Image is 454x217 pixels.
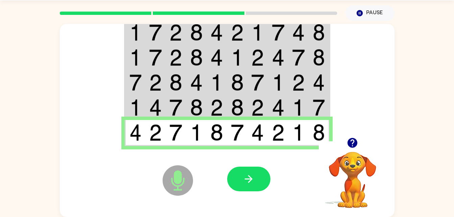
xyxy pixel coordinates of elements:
[210,49,223,66] img: 4
[231,24,244,41] img: 2
[231,49,244,66] img: 1
[231,99,244,116] img: 8
[149,74,162,91] img: 2
[210,74,223,91] img: 1
[190,49,203,66] img: 8
[210,24,223,41] img: 4
[292,99,305,116] img: 1
[313,99,325,116] img: 7
[272,49,285,66] img: 4
[129,24,142,41] img: 1
[345,5,395,21] button: Pause
[251,124,264,141] img: 4
[272,99,285,116] img: 4
[210,99,223,116] img: 2
[190,99,203,116] img: 8
[319,141,386,209] video: Your browser must support playing .mp4 files to use Literably. Please try using another browser.
[272,74,285,91] img: 1
[313,24,325,41] img: 8
[169,99,182,116] img: 7
[231,124,244,141] img: 7
[149,99,162,116] img: 4
[149,124,162,141] img: 2
[313,49,325,66] img: 8
[251,24,264,41] img: 1
[272,124,285,141] img: 2
[210,124,223,141] img: 8
[251,74,264,91] img: 7
[251,99,264,116] img: 2
[169,124,182,141] img: 7
[292,124,305,141] img: 1
[272,24,285,41] img: 7
[190,24,203,41] img: 8
[292,24,305,41] img: 4
[129,49,142,66] img: 1
[190,74,203,91] img: 4
[149,24,162,41] img: 7
[129,124,142,141] img: 4
[313,74,325,91] img: 4
[169,49,182,66] img: 2
[169,74,182,91] img: 8
[169,24,182,41] img: 2
[129,99,142,116] img: 1
[251,49,264,66] img: 2
[190,124,203,141] img: 1
[292,49,305,66] img: 7
[313,124,325,141] img: 8
[231,74,244,91] img: 8
[129,74,142,91] img: 7
[292,74,305,91] img: 2
[149,49,162,66] img: 7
